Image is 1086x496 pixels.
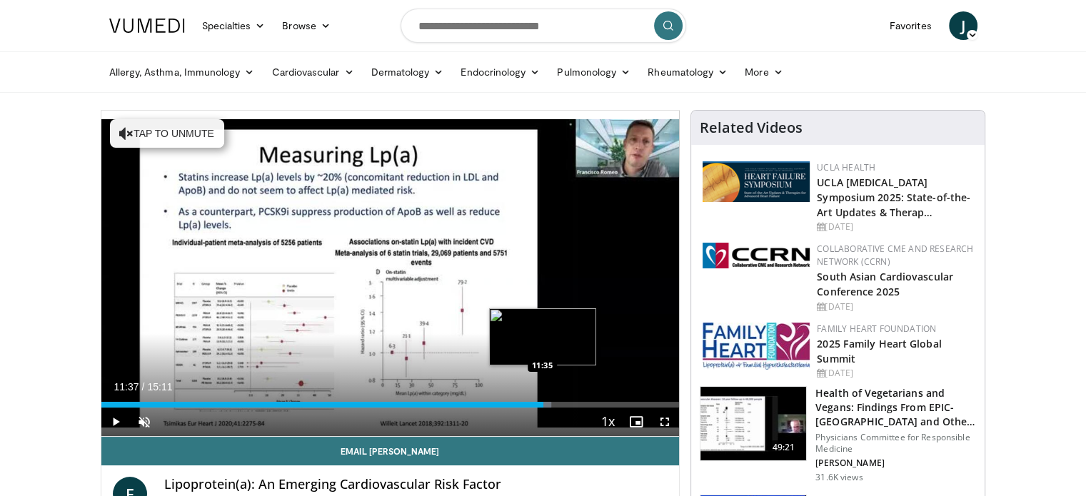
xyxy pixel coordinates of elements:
a: Allergy, Asthma, Immunology [101,58,263,86]
a: 49:21 Health of Vegetarians and Vegans: Findings From EPIC-[GEOGRAPHIC_DATA] and Othe… Physicians... [700,386,976,483]
a: UCLA [MEDICAL_DATA] Symposium 2025: State-of-the-Art Updates & Therap… [817,176,970,219]
p: [PERSON_NAME] [815,457,976,469]
div: [DATE] [817,221,973,233]
img: a04ee3ba-8487-4636-b0fb-5e8d268f3737.png.150x105_q85_autocrop_double_scale_upscale_version-0.2.png [703,243,810,268]
input: Search topics, interventions [401,9,686,43]
a: J [949,11,977,40]
button: Enable picture-in-picture mode [622,408,650,436]
a: Specialties [193,11,274,40]
p: Physicians Committee for Responsible Medicine [815,432,976,455]
p: 31.6K views [815,472,863,483]
a: Pulmonology [548,58,639,86]
a: Family Heart Foundation [817,323,936,335]
a: Cardiovascular [263,58,362,86]
a: Endocrinology [452,58,548,86]
button: Play [101,408,130,436]
a: South Asian Cardiovascular Conference 2025 [817,270,953,298]
h4: Related Videos [700,119,803,136]
img: VuMedi Logo [109,19,185,33]
span: 15:11 [147,381,172,393]
h3: Health of Vegetarians and Vegans: Findings From EPIC-[GEOGRAPHIC_DATA] and Othe… [815,386,976,429]
img: 606f2b51-b844-428b-aa21-8c0c72d5a896.150x105_q85_crop-smart_upscale.jpg [700,387,806,461]
a: 2025 Family Heart Global Summit [817,337,941,365]
a: Rheumatology [639,58,736,86]
a: Dermatology [363,58,453,86]
video-js: Video Player [101,111,680,437]
span: 11:37 [114,381,139,393]
img: image.jpeg [489,308,596,365]
button: Tap to unmute [110,119,224,148]
h4: Lipoprotein(a): An Emerging Cardiovascular Risk Factor [164,477,668,492]
a: More [736,58,791,86]
img: 0682476d-9aca-4ba2-9755-3b180e8401f5.png.150x105_q85_autocrop_double_scale_upscale_version-0.2.png [703,161,810,202]
div: Progress Bar [101,402,680,408]
img: 96363db5-6b1b-407f-974b-715268b29f70.jpeg.150x105_q85_autocrop_double_scale_upscale_version-0.2.jpg [703,323,810,370]
button: Playback Rate [593,408,622,436]
a: Email [PERSON_NAME] [101,437,680,465]
span: / [142,381,145,393]
div: [DATE] [817,300,973,313]
button: Fullscreen [650,408,679,436]
div: [DATE] [817,367,973,380]
a: Browse [273,11,339,40]
span: 49:21 [767,440,801,455]
button: Unmute [130,408,159,436]
a: Favorites [881,11,940,40]
a: Collaborative CME and Research Network (CCRN) [817,243,973,268]
a: UCLA Health [817,161,875,173]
